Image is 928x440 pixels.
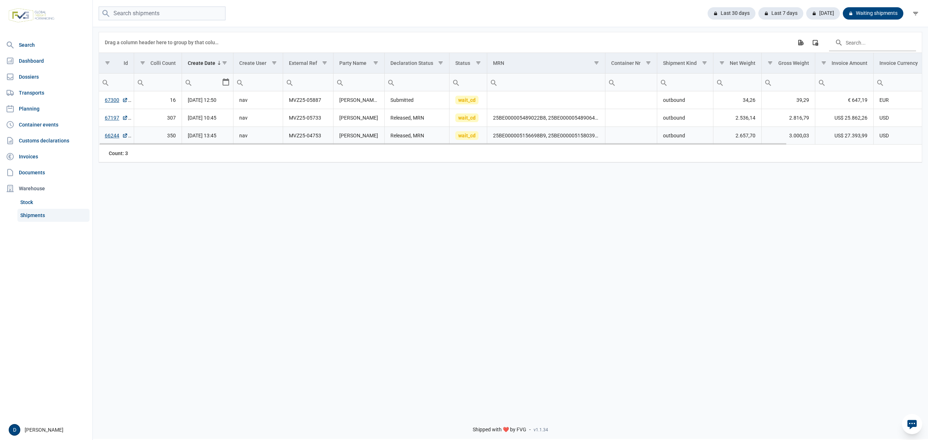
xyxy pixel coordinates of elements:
div: Colli Count [150,60,176,66]
td: 2.536,14 [713,109,762,127]
td: Filter cell [99,74,134,91]
td: Column Create User [233,53,283,74]
td: Column Create Date [182,53,233,74]
span: [DATE] 13:45 [188,133,216,138]
td: MVZ25-04753 [283,127,333,145]
td: 39,29 [762,91,815,109]
a: Container events [3,117,90,132]
button: D [9,424,20,436]
div: Shipment Kind [663,60,697,66]
span: Show filter options for column 'Net Weight' [719,60,725,66]
div: Gross Weight [778,60,809,66]
input: Filter cell [333,74,384,91]
div: Invoice Amount [832,60,867,66]
td: Filter cell [233,74,283,91]
span: v1.1.34 [534,427,548,433]
input: Filter cell [657,74,713,91]
span: Show filter options for column 'Gross Weight' [767,60,773,66]
div: Data grid with 3 rows and 18 columns [99,32,922,162]
input: Search shipments [99,7,225,21]
div: Search box [605,74,618,91]
span: US$ 27.393,99 [834,132,867,139]
td: Submitted [384,91,449,109]
td: Column Shipment Kind [657,53,713,74]
span: [DATE] 12:50 [188,97,216,103]
div: [PERSON_NAME] [9,424,88,436]
td: Released, MRN [384,109,449,127]
a: Dashboard [3,54,90,68]
div: Create User [239,60,266,66]
div: Search box [182,74,195,91]
td: outbound [657,91,713,109]
div: Data grid toolbar [105,32,916,53]
a: Planning [3,101,90,116]
td: 3.000,03 [762,127,815,145]
a: Invoices [3,149,90,164]
a: Search [3,38,90,52]
td: Column Id [99,53,134,74]
div: [DATE] [806,7,840,20]
td: Filter cell [762,74,815,91]
input: Filter cell [713,74,761,91]
span: Show filter options for column 'Shipment Kind' [702,60,707,66]
input: Filter cell [815,74,874,91]
td: outbound [657,109,713,127]
td: Column Container Nr [605,53,657,74]
td: MVZ25-05733 [283,109,333,127]
td: [PERSON_NAME] GmbH [333,91,385,109]
div: Select [221,74,230,91]
div: Id Count: 3 [105,150,128,157]
span: Show filter options for column 'Create User' [272,60,277,66]
div: Search box [487,74,500,91]
span: Show filter options for column 'External Ref' [322,60,327,66]
span: € 647,19 [848,96,867,104]
td: nav [233,109,283,127]
div: Party Name [339,60,366,66]
div: Status [455,60,470,66]
div: Container Nr [611,60,641,66]
span: Show filter options for column 'Colli Count' [140,60,145,66]
a: Stock [17,196,90,209]
td: Filter cell [605,74,657,91]
div: Drag a column header here to group by that column [105,37,221,48]
span: Show filter options for column 'Container Nr' [646,60,651,66]
input: Filter cell [385,74,449,91]
span: US$ 25.862,26 [834,114,867,121]
div: Id [124,60,128,66]
input: Filter cell [487,74,605,91]
div: Search box [657,74,670,91]
td: nav [233,91,283,109]
div: Column Chooser [809,36,822,49]
td: Column External Ref [283,53,333,74]
td: Filter cell [182,74,233,91]
td: Column Gross Weight [762,53,815,74]
td: nav [233,127,283,145]
td: Column Declaration Status [384,53,449,74]
input: Filter cell [283,74,333,91]
span: wait_cd [455,113,478,122]
span: Show filter options for column 'Status' [476,60,481,66]
input: Search in the data grid [829,34,916,51]
td: Column Invoice Amount [815,53,874,74]
a: Documents [3,165,90,180]
span: Shipped with ❤️ by FVG [473,427,526,433]
td: 350 [134,127,182,145]
td: Column Colli Count [134,53,182,74]
input: Filter cell [134,74,182,91]
a: Transports [3,86,90,100]
div: Net Weight [730,60,755,66]
td: outbound [657,127,713,145]
div: MRN [493,60,504,66]
div: Search box [283,74,296,91]
div: Search box [449,74,463,91]
a: 67300 [105,96,128,104]
div: Search box [762,74,775,91]
div: Search box [233,74,246,91]
td: [PERSON_NAME] [333,127,385,145]
span: wait_cd [455,96,478,104]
